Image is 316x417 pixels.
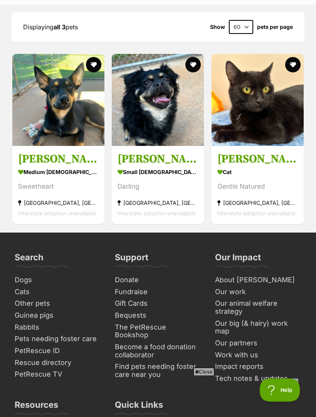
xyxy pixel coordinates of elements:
img: Enid [212,54,304,146]
a: [PERSON_NAME] small [DEMOGRAPHIC_DATA] Dog Darling [GEOGRAPHIC_DATA], [GEOGRAPHIC_DATA] Interstat... [112,146,204,224]
a: Cats [12,286,104,298]
label: pets per page [257,24,293,30]
div: [GEOGRAPHIC_DATA], [GEOGRAPHIC_DATA] [118,198,198,208]
strong: all 3 [54,23,66,31]
h3: [PERSON_NAME] [217,152,298,166]
a: Gift Cards [112,298,204,310]
span: Interstate adoption unavailable [217,210,296,216]
h3: Support [115,252,148,267]
button: favourite [285,57,301,72]
a: Bequests [112,310,204,322]
a: Donate [112,274,204,286]
h3: Our Impact [215,252,261,267]
a: [PERSON_NAME] Cat Gentle Natured [GEOGRAPHIC_DATA], [GEOGRAPHIC_DATA] Interstate adoption unavail... [212,146,304,224]
div: Gentle Natured [217,181,298,192]
div: [GEOGRAPHIC_DATA], [GEOGRAPHIC_DATA] [18,198,99,208]
div: Sweetheart [18,181,99,192]
span: Interstate adoption unavailable [18,210,96,216]
div: small [DEMOGRAPHIC_DATA] Dog [118,166,198,178]
a: Rescue directory [12,357,104,369]
h3: Resources [15,399,58,415]
iframe: Help Scout Beacon - Open [260,378,301,402]
a: Pets needing foster care [12,333,104,345]
a: Work with us [212,349,304,361]
div: Cat [217,166,298,178]
a: PetRescue TV [12,368,104,380]
a: Dogs [12,274,104,286]
a: Find pets needing foster care near you [112,361,204,380]
h3: [PERSON_NAME] [118,152,198,166]
img: Fred [12,54,104,146]
a: Fundraise [112,286,204,298]
img: Winston [112,54,204,146]
a: PetRescue ID [12,345,104,357]
a: Rabbits [12,322,104,333]
a: Our animal welfare strategy [212,298,304,317]
div: medium [DEMOGRAPHIC_DATA] Dog [18,166,99,178]
div: [GEOGRAPHIC_DATA], [GEOGRAPHIC_DATA] [217,198,298,208]
a: The PetRescue Bookshop [112,322,204,341]
h3: Search [15,252,44,267]
a: Become a food donation collaborator [112,341,204,361]
div: Darling [118,181,198,192]
a: Our big (& hairy) work map [212,318,304,337]
a: Other pets [12,298,104,310]
a: Our work [212,286,304,298]
iframe: Advertisement [18,378,298,413]
span: Close [193,368,214,375]
a: [PERSON_NAME] medium [DEMOGRAPHIC_DATA] Dog Sweetheart [GEOGRAPHIC_DATA], [GEOGRAPHIC_DATA] Inter... [12,146,104,224]
a: About [PERSON_NAME] [212,274,304,286]
h3: [PERSON_NAME] [18,152,99,166]
a: Our partners [212,337,304,349]
button: favourite [86,57,101,72]
a: Guinea pigs [12,310,104,322]
button: favourite [186,57,201,72]
a: Impact reports [212,361,304,373]
span: Interstate adoption unavailable [118,210,196,216]
span: Displaying pets [23,23,78,31]
span: Show [210,24,225,30]
a: Tech notes & updates [212,373,304,385]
